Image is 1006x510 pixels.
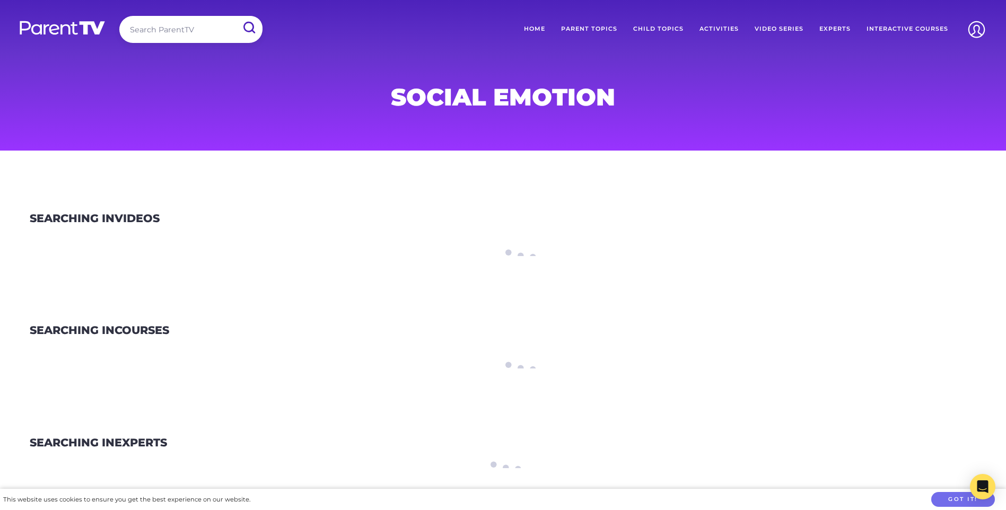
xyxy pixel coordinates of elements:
[963,16,990,43] img: Account
[30,324,169,337] h3: Courses
[692,16,747,42] a: Activities
[811,16,859,42] a: Experts
[516,16,553,42] a: Home
[235,16,263,40] input: Submit
[30,212,160,225] h3: Videos
[119,16,263,43] input: Search ParentTV
[553,16,625,42] a: Parent Topics
[30,323,115,337] span: Searching in
[970,474,995,499] div: Open Intercom Messenger
[3,494,250,505] div: This website uses cookies to ensure you get the best experience on our website.
[747,16,811,42] a: Video Series
[19,20,106,36] img: parenttv-logo-white.4c85aaf.svg
[859,16,956,42] a: Interactive Courses
[30,436,167,450] h3: Experts
[931,492,995,507] button: Got it!
[30,212,115,225] span: Searching in
[30,436,115,449] span: Searching in
[248,86,759,108] h1: social emotion
[625,16,692,42] a: Child Topics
